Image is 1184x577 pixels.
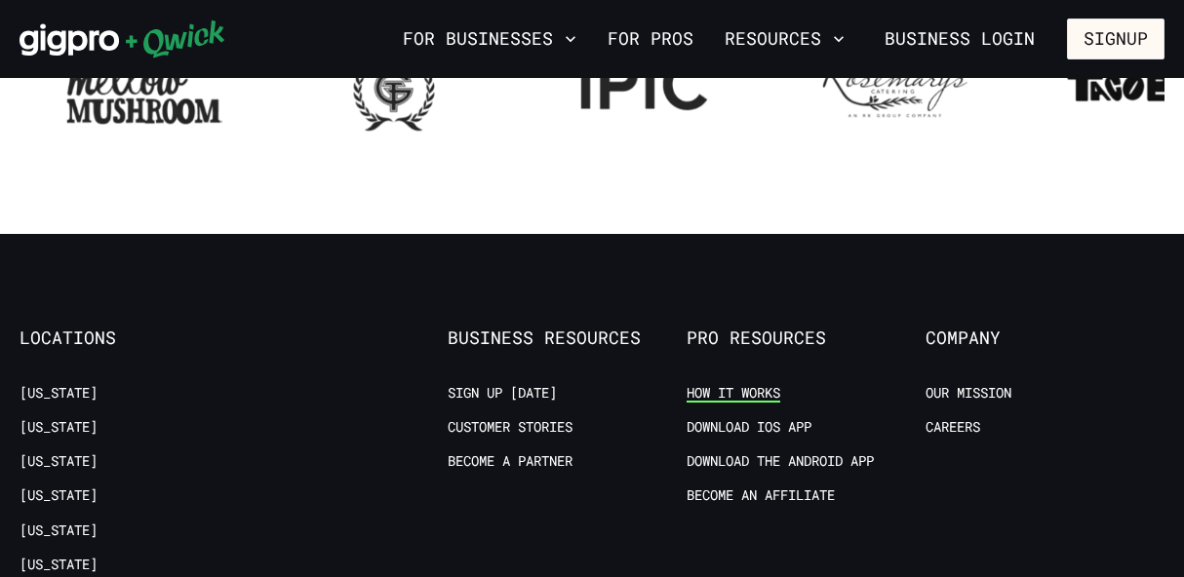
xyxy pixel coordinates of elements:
img: Logo for IPIC [566,32,722,137]
a: [US_STATE] [20,384,98,403]
a: Our Mission [926,384,1011,403]
a: Customer stories [448,418,572,437]
button: For Businesses [395,22,584,56]
a: [US_STATE] [20,521,98,540]
img: Logo for Mellow Mushroom [66,32,222,137]
button: Resources [717,22,852,56]
a: [US_STATE] [20,556,98,574]
span: Pro Resources [687,327,926,349]
a: Business Login [868,19,1051,59]
img: Logo for Georgian Terrace [316,32,472,137]
span: Business Resources [448,327,687,349]
a: Download IOS App [687,418,811,437]
a: [US_STATE] [20,486,98,505]
a: Become an Affiliate [687,486,835,505]
img: Logo for Rosemary's Catering [815,32,971,137]
button: Signup [1067,19,1164,59]
a: [US_STATE] [20,452,98,471]
a: Become a Partner [448,452,572,471]
a: [US_STATE] [20,418,98,437]
a: Careers [926,418,980,437]
a: For Pros [600,22,701,56]
a: How it Works [687,384,780,403]
span: Locations [20,327,258,349]
a: Sign up [DATE] [448,384,557,403]
span: Company [926,327,1164,349]
a: Download the Android App [687,452,874,471]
